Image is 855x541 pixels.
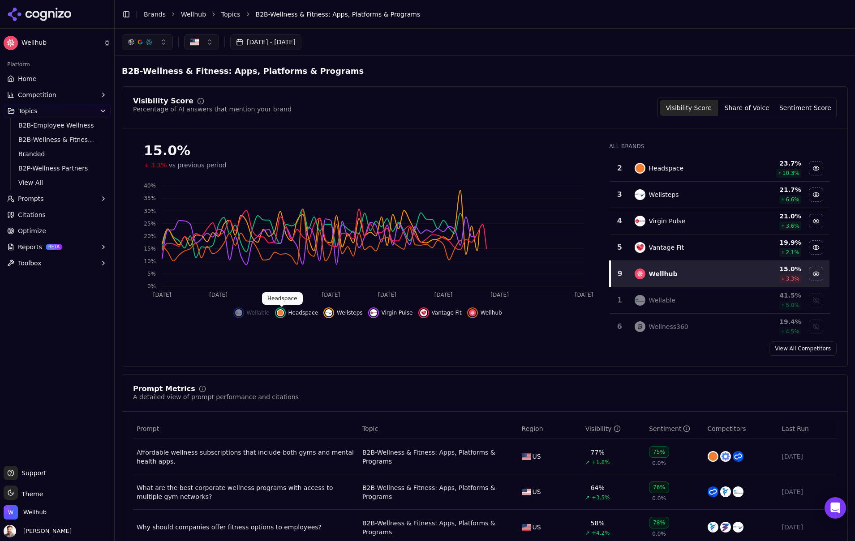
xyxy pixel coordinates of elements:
span: Last Run [782,424,809,433]
img: virgin pulse [635,216,645,226]
button: Prompts [4,192,111,206]
span: B2P-Wellness Partners [18,164,96,173]
img: US flag [522,524,531,531]
div: Virgin Pulse [649,217,686,226]
span: US [533,523,541,532]
tspan: [DATE] [322,292,340,298]
div: All Brands [609,143,829,150]
img: US flag [522,453,531,460]
span: BETA [46,244,62,250]
tspan: [DATE] [575,292,593,298]
img: virgin pulse [370,309,377,316]
img: wellsteps [325,309,332,316]
div: Wellsteps [649,190,679,199]
span: ↗ [585,494,590,501]
img: wellable [235,309,242,316]
img: Wellhub [4,505,18,520]
button: Share of Voice [718,100,776,116]
span: Vantage Fit [432,309,462,316]
tspan: 15% [144,246,156,252]
a: B2P-Wellness Partners [15,162,100,175]
th: Prompt [133,419,359,439]
div: Percentage of AI answers that mention your brand [133,105,292,114]
img: Wellhub [4,36,18,50]
img: classpass [733,451,743,462]
tspan: 10% [144,258,156,264]
span: View All [18,178,96,187]
button: Hide vantage fit data [809,240,823,255]
span: US [533,452,541,461]
img: incentfit [708,522,718,532]
div: Visibility Score [133,98,193,105]
button: ReportsBETA [4,240,111,254]
span: Wellhub [21,39,100,47]
div: 2 [614,163,625,174]
div: 15.0% [144,143,591,159]
th: brandMentionRate [582,419,645,439]
img: wellsteps [635,189,645,200]
button: [DATE] - [DATE] [230,34,301,50]
span: Competitors [708,424,746,433]
a: Affordable wellness subscriptions that include both gyms and mental health apps. [137,448,355,466]
div: Visibility [585,424,621,433]
div: Open Intercom Messenger [825,497,846,519]
span: 5.0 % [786,302,799,309]
button: Open organization switcher [4,505,47,520]
span: 2.1 % [786,249,799,256]
span: +4.2% [592,529,610,537]
tr: 3wellstepsWellsteps21.7%6.6%Hide wellsteps data [610,182,829,208]
img: US flag [522,489,531,495]
button: Toolbox [4,256,111,270]
tspan: [DATE] [153,292,172,298]
div: 21.0 % [744,212,801,221]
th: Competitors [704,419,778,439]
button: Show wellness360 data [809,319,823,334]
span: 3.3% [151,161,167,170]
div: 19.9 % [744,238,801,247]
img: wellable [635,295,645,306]
span: Virgin Pulse [382,309,413,316]
tspan: [DATE] [490,292,509,298]
button: Hide wellsteps data [323,307,362,318]
span: +3.5% [592,494,610,501]
tr: 5vantage fitVantage Fit19.9%2.1%Hide vantage fit data [610,234,829,261]
div: Wellness360 [649,322,688,331]
button: Show wellable data [809,293,823,307]
a: Topics [221,10,241,19]
button: Competition [4,88,111,102]
th: sentiment [645,419,704,439]
span: +1.8% [592,459,610,466]
img: United States [190,38,199,47]
div: 77% [591,448,605,457]
th: Region [518,419,582,439]
img: wellhub [469,309,476,316]
div: 41.5 % [744,291,801,300]
tr: 9wellhubWellhub15.0%3.3%Hide wellhub data [610,261,829,287]
a: B2B-Wellness & Fitness: Apps, Platforms & Programs [362,483,515,501]
span: Theme [18,490,43,498]
span: 0.0% [652,495,666,502]
tspan: 20% [144,233,156,239]
tspan: 25% [144,221,156,227]
div: 4 [614,216,625,226]
span: B2B-Wellness & Fitness: Apps, Platforms & Programs [122,63,380,79]
div: Platform [4,57,111,72]
div: 9 [614,268,625,279]
span: US [533,487,541,496]
button: Hide virgin pulse data [809,214,823,228]
div: 76% [649,481,669,493]
span: Wellable [247,309,270,316]
span: Wellsteps [337,309,362,316]
div: Prompt Metrics [133,385,195,392]
div: 6 [614,321,625,332]
button: Hide vantage fit data [418,307,462,318]
div: [DATE] [782,523,833,532]
a: Wellhub [181,10,206,19]
span: B2B-Wellness & Fitness: Apps, Platforms & Programs [256,10,421,19]
tr: 1wellableWellable41.5%5.0%Show wellable data [610,287,829,314]
span: Citations [18,210,46,219]
a: Home [4,72,111,86]
tspan: [DATE] [209,292,228,298]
